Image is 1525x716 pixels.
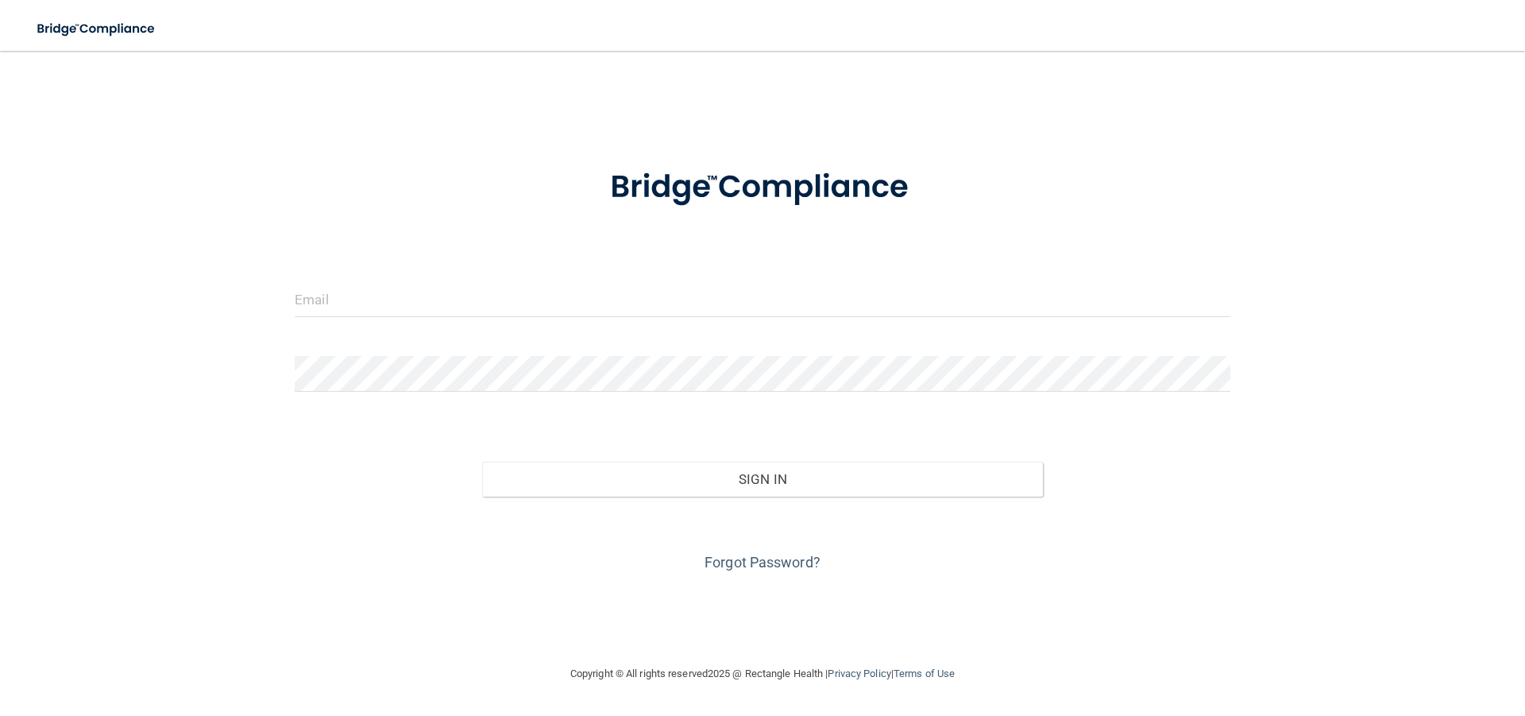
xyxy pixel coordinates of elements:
[828,668,890,679] a: Privacy Policy
[894,668,955,679] a: Terms of Use
[577,146,948,229] img: bridge_compliance_login_screen.278c3ca4.svg
[24,13,170,45] img: bridge_compliance_login_screen.278c3ca4.svg
[295,281,1230,317] input: Email
[473,648,1052,699] div: Copyright © All rights reserved 2025 @ Rectangle Health | |
[705,554,820,571] a: Forgot Password?
[482,462,1044,497] button: Sign In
